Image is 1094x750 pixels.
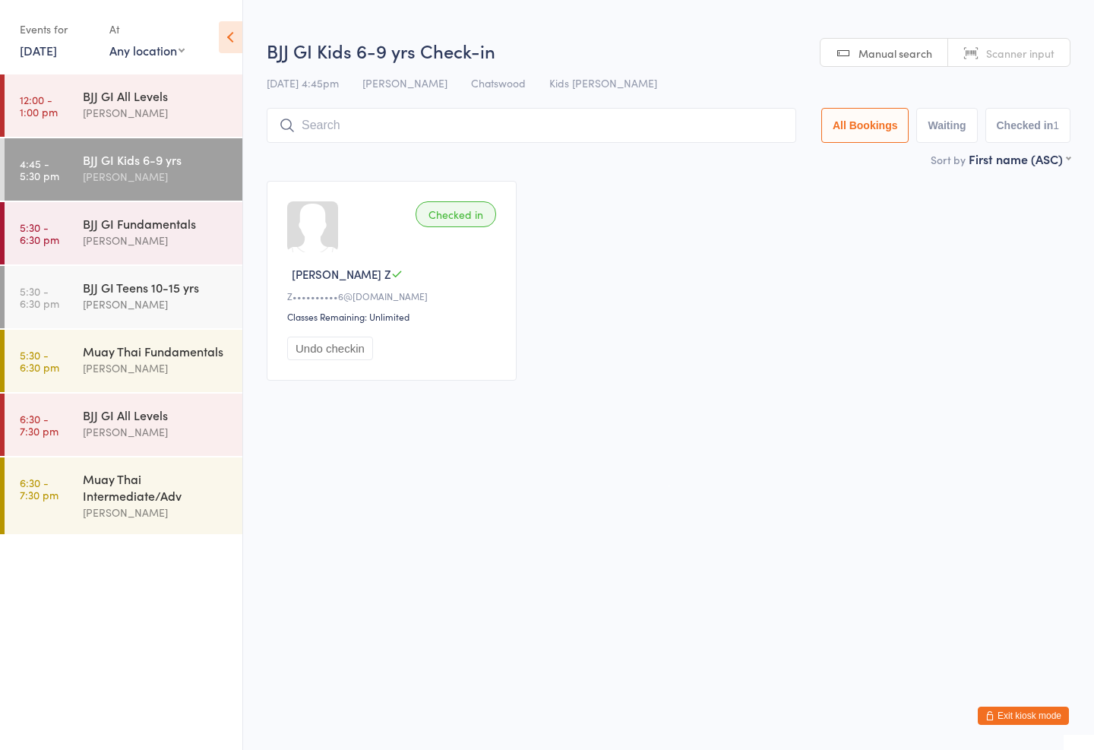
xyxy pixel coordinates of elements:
div: BJJ GI Fundamentals [83,215,229,232]
div: [PERSON_NAME] [83,359,229,377]
a: 4:45 -5:30 pmBJJ GI Kids 6-9 yrs[PERSON_NAME] [5,138,242,201]
button: Waiting [916,108,977,143]
button: Exit kiosk mode [978,707,1069,725]
a: 6:30 -7:30 pmMuay Thai Intermediate/Adv[PERSON_NAME] [5,457,242,534]
div: BJJ GI Kids 6-9 yrs [83,151,229,168]
div: [PERSON_NAME] [83,504,229,521]
div: Muay Thai Fundamentals [83,343,229,359]
div: Muay Thai Intermediate/Adv [83,470,229,504]
button: Undo checkin [287,337,373,360]
span: [PERSON_NAME] Z [292,266,391,282]
time: 5:30 - 6:30 pm [20,221,59,245]
div: BJJ GI All Levels [83,407,229,423]
button: Checked in1 [985,108,1071,143]
span: [PERSON_NAME] [362,75,447,90]
div: Classes Remaining: Unlimited [287,310,501,323]
div: Checked in [416,201,496,227]
span: Manual search [858,46,932,61]
div: Z••••••••••6@[DOMAIN_NAME] [287,290,501,302]
div: [PERSON_NAME] [83,423,229,441]
a: 12:00 -1:00 pmBJJ GI All Levels[PERSON_NAME] [5,74,242,137]
div: BJJ GI All Levels [83,87,229,104]
div: At [109,17,185,42]
div: First name (ASC) [969,150,1070,167]
input: Search [267,108,796,143]
a: 5:30 -6:30 pmBJJ GI Fundamentals[PERSON_NAME] [5,202,242,264]
a: 5:30 -6:30 pmMuay Thai Fundamentals[PERSON_NAME] [5,330,242,392]
time: 4:45 - 5:30 pm [20,157,59,182]
time: 12:00 - 1:00 pm [20,93,58,118]
a: 5:30 -6:30 pmBJJ GI Teens 10-15 yrs[PERSON_NAME] [5,266,242,328]
span: [DATE] 4:45pm [267,75,339,90]
time: 6:30 - 7:30 pm [20,413,58,437]
div: Events for [20,17,94,42]
label: Sort by [931,152,966,167]
span: Chatswood [471,75,526,90]
div: 1 [1053,119,1059,131]
div: BJJ GI Teens 10-15 yrs [83,279,229,296]
button: All Bookings [821,108,909,143]
div: [PERSON_NAME] [83,104,229,122]
time: 5:30 - 6:30 pm [20,349,59,373]
div: [PERSON_NAME] [83,296,229,313]
span: Scanner input [986,46,1054,61]
time: 6:30 - 7:30 pm [20,476,58,501]
a: 6:30 -7:30 pmBJJ GI All Levels[PERSON_NAME] [5,394,242,456]
span: Kids [PERSON_NAME] [549,75,657,90]
a: [DATE] [20,42,57,59]
div: [PERSON_NAME] [83,168,229,185]
div: Any location [109,42,185,59]
h2: BJJ GI Kids 6-9 yrs Check-in [267,38,1070,63]
time: 5:30 - 6:30 pm [20,285,59,309]
div: [PERSON_NAME] [83,232,229,249]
